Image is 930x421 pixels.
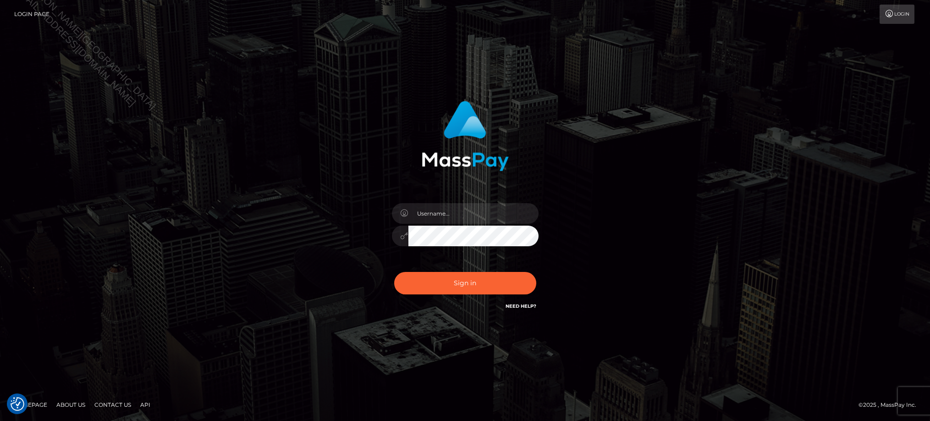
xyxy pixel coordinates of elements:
input: Username... [408,203,539,224]
a: Login [880,5,914,24]
a: About Us [53,398,89,412]
div: © 2025 , MassPay Inc. [858,400,923,410]
a: Homepage [10,398,51,412]
button: Sign in [394,272,536,294]
img: Revisit consent button [11,397,24,411]
img: MassPay Login [422,101,509,171]
a: Login Page [14,5,50,24]
a: Contact Us [91,398,135,412]
a: Need Help? [506,303,536,309]
button: Consent Preferences [11,397,24,411]
a: API [137,398,154,412]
